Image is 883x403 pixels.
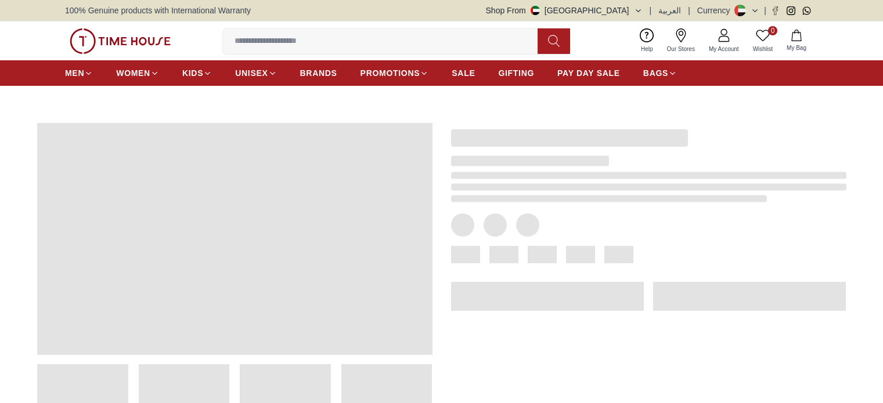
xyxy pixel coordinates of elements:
span: SALE [452,67,475,79]
a: Instagram [787,6,795,15]
span: GIFTING [498,67,534,79]
span: | [764,5,766,16]
a: Our Stores [660,26,702,56]
a: Whatsapp [802,6,811,15]
a: UNISEX [235,63,276,83]
button: My Bag [780,27,813,55]
span: 100% Genuine products with International Warranty [65,5,251,16]
a: WOMEN [116,63,159,83]
a: 0Wishlist [746,26,780,56]
span: My Account [704,45,744,53]
button: Shop From[GEOGRAPHIC_DATA] [486,5,643,16]
a: BAGS [643,63,677,83]
button: العربية [658,5,681,16]
span: 0 [768,26,777,35]
span: Help [636,45,658,53]
a: GIFTING [498,63,534,83]
span: Our Stores [662,45,700,53]
img: ... [70,28,171,54]
span: Wishlist [748,45,777,53]
img: United Arab Emirates [531,6,540,15]
span: BAGS [643,67,668,79]
span: MEN [65,67,84,79]
span: PAY DAY SALE [557,67,620,79]
span: PROMOTIONS [361,67,420,79]
span: My Bag [782,43,811,52]
a: PROMOTIONS [361,63,429,83]
a: Facebook [771,6,780,15]
div: Currency [697,5,735,16]
a: BRANDS [300,63,337,83]
a: KIDS [182,63,212,83]
a: MEN [65,63,93,83]
span: | [688,5,690,16]
a: Help [634,26,660,56]
span: BRANDS [300,67,337,79]
span: UNISEX [235,67,268,79]
a: SALE [452,63,475,83]
span: KIDS [182,67,203,79]
span: | [650,5,652,16]
a: PAY DAY SALE [557,63,620,83]
span: WOMEN [116,67,150,79]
